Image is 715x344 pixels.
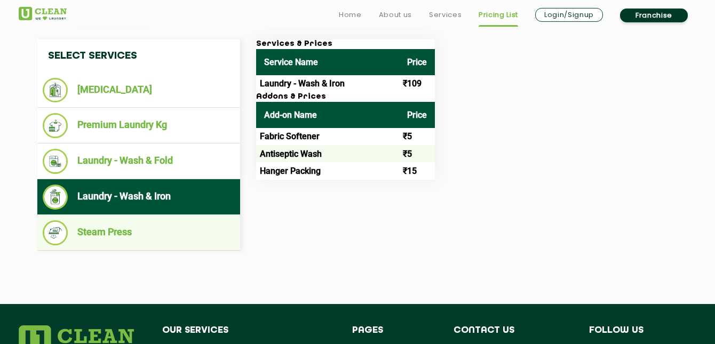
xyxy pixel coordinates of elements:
[256,162,399,179] td: Hanger Packing
[256,75,399,92] td: Laundry - Wash & Iron
[43,113,235,138] li: Premium Laundry Kg
[256,49,399,75] th: Service Name
[399,128,435,145] td: ₹5
[256,102,399,128] th: Add-on Name
[399,162,435,179] td: ₹15
[43,113,68,138] img: Premium Laundry Kg
[399,49,435,75] th: Price
[535,8,603,22] a: Login/Signup
[19,7,67,20] img: UClean Laundry and Dry Cleaning
[479,9,518,21] a: Pricing List
[43,185,235,210] li: Laundry - Wash & Iron
[43,78,68,102] img: Dry Cleaning
[43,185,68,210] img: Laundry - Wash & Iron
[256,145,399,162] td: Antiseptic Wash
[399,145,435,162] td: ₹5
[339,9,362,21] a: Home
[620,9,688,22] a: Franchise
[429,9,462,21] a: Services
[43,149,235,174] li: Laundry - Wash & Fold
[399,102,435,128] th: Price
[256,92,435,102] h3: Addons & Prices
[37,39,240,73] h4: Select Services
[43,78,235,102] li: [MEDICAL_DATA]
[379,9,412,21] a: About us
[43,220,68,245] img: Steam Press
[43,149,68,174] img: Laundry - Wash & Fold
[399,75,435,92] td: ₹109
[43,220,235,245] li: Steam Press
[256,39,435,49] h3: Services & Prices
[256,128,399,145] td: Fabric Softener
